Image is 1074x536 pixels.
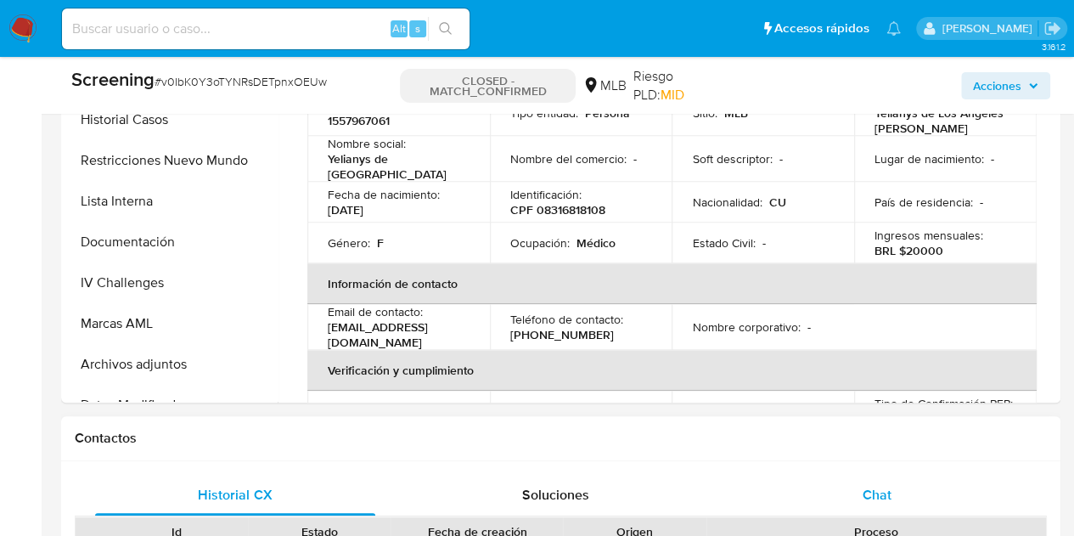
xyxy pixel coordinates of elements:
p: [DATE] [328,202,363,217]
p: MLB [723,105,747,121]
p: CPF 08316818108 [510,202,605,217]
p: - [762,235,765,251]
span: Chat [863,485,891,505]
p: Tipo entidad : [510,105,578,121]
p: [PHONE_NUMBER] [510,327,614,342]
p: BRL $20000 [874,243,943,258]
p: Yelianys de Los Angeles [PERSON_NAME] [874,105,1009,136]
button: Marcas AML [65,303,278,344]
button: Archivos adjuntos [65,344,278,385]
p: Sitio : [692,105,717,121]
button: Restricciones Nuevo Mundo [65,140,278,181]
th: Verificación y cumplimiento [307,350,1037,391]
p: Email de contacto : [328,304,423,319]
p: Ocupación : [510,235,570,251]
span: Acciones [973,72,1021,99]
p: Soft descriptor : [692,151,772,166]
span: Alt [392,20,406,37]
p: F [377,235,384,251]
p: - [807,319,810,335]
p: 1557967061 [328,113,390,128]
p: Fecha de nacimiento : [328,187,440,202]
p: Nombre social : [328,136,406,151]
div: MLB [582,76,626,95]
p: nicolas.tyrkiel@mercadolibre.com [942,20,1037,37]
p: Estado Civil : [692,235,755,251]
p: - [779,151,782,166]
button: Historial Casos [65,99,278,140]
span: Soluciones [522,485,589,505]
p: País de residencia : [874,195,973,210]
button: Documentación [65,222,278,262]
span: 3.161.2 [1041,40,1066,54]
p: [EMAIL_ADDRESS][DOMAIN_NAME] [328,319,463,350]
p: Nacionalidad : [692,195,762,210]
a: Notificaciones [886,21,901,36]
button: search-icon [428,17,463,41]
span: Historial CX [198,485,272,505]
p: Yelianys de [GEOGRAPHIC_DATA] [328,151,463,182]
button: Lista Interna [65,181,278,222]
span: Accesos rápidos [774,20,869,37]
p: Teléfono de contacto : [510,312,623,327]
p: Género : [328,235,370,251]
button: IV Challenges [65,262,278,303]
b: Screening [71,65,155,93]
p: - [633,151,637,166]
p: Nombre del comercio : [510,151,627,166]
p: Médico [576,235,616,251]
th: Información de contacto [307,263,1037,304]
p: Nombre corporativo : [692,319,800,335]
button: Acciones [961,72,1050,99]
p: Persona [585,105,630,121]
p: Tipo de Confirmación PEP : [874,396,1013,411]
p: CU [768,195,785,210]
p: CLOSED - MATCH_CONFIRMED [400,69,576,103]
p: Ingresos mensuales : [874,228,983,243]
h1: Contactos [75,430,1047,447]
input: Buscar usuario o caso... [62,18,470,40]
p: - [991,151,994,166]
a: Salir [1043,20,1061,37]
span: Riesgo PLD: [633,67,722,104]
span: s [415,20,420,37]
p: - [980,195,983,210]
p: Lugar de nacimiento : [874,151,984,166]
button: Datos Modificados [65,385,278,426]
span: # v0IbK0Y3oTYNRsDETpnxOEUw [155,73,327,90]
span: MID [660,85,683,104]
p: Identificación : [510,187,582,202]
